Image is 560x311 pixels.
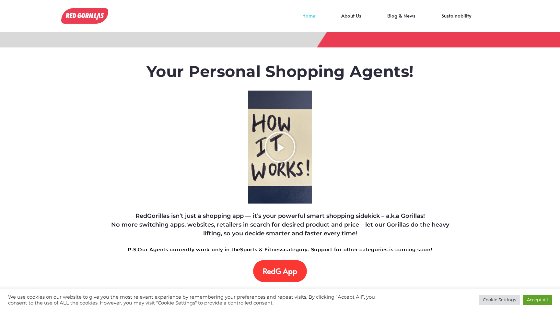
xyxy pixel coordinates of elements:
a: About Us [328,16,374,25]
h1: Your Personal Shopping Agents! [104,62,456,81]
div: We use cookies on our website to give you the most relevant experience by remembering your prefer... [8,294,389,306]
a: Cookie Settings [479,295,520,305]
div: Play Video about RedGorillas How it Works [264,131,296,163]
h4: RedGorillas isn’t just a shopping app — it’s your powerful smart shopping sidekick – a.k.a Gorill... [104,212,456,238]
strong: Our Agents currently work only in the category. Support for other categories is coming soon! [128,246,432,253]
a: Accept All [523,295,552,305]
a: RedG App [253,260,307,282]
span: RedG App [263,267,297,276]
strong: P.S. [128,246,138,253]
strong: Sports & Fitness [240,246,284,253]
a: Sustainability [428,16,484,25]
a: Home [289,16,328,25]
img: RedGorillas Shopping App! [61,8,108,24]
a: Blog & News [374,16,428,25]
